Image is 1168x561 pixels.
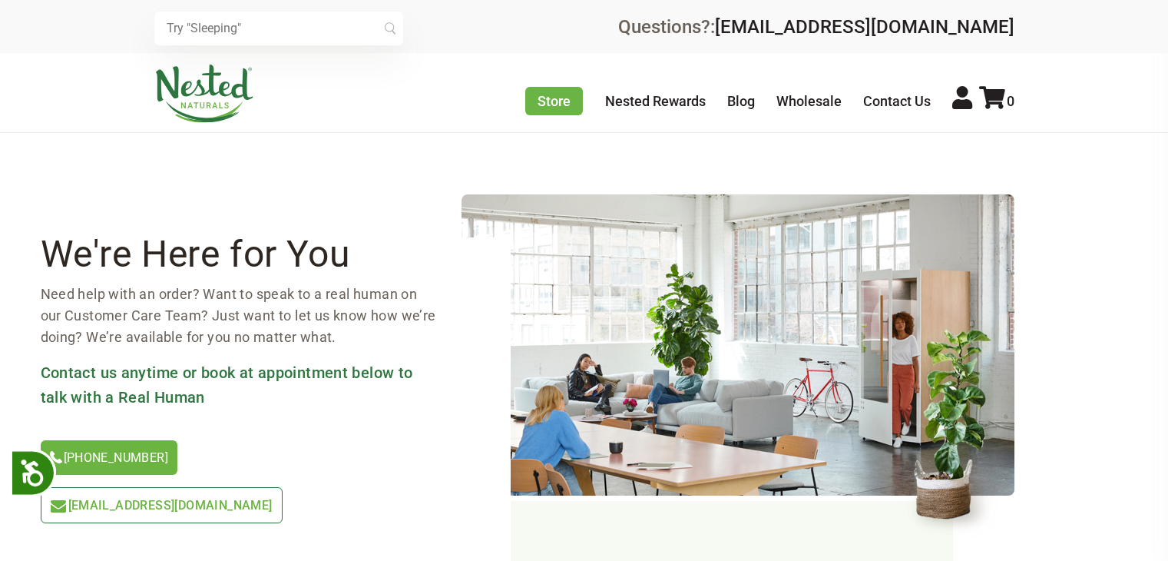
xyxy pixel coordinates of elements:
input: Try "Sleeping" [154,12,403,45]
img: Nested Naturals [154,65,254,123]
span: 0 [1007,93,1014,109]
a: 0 [979,93,1014,109]
img: icon-email-light-green.svg [51,500,66,513]
h3: Contact us anytime or book at appointment below to talk with a Real Human [41,360,437,410]
img: contact-header-flower.png [901,310,1014,539]
p: Need help with an order? Want to speak to a real human on our Customer Care Team? Just want to le... [41,284,437,348]
a: Nested Rewards [605,93,706,109]
span: [EMAIL_ADDRESS][DOMAIN_NAME] [68,498,273,513]
a: Blog [727,93,755,109]
h2: We're Here for You [41,237,437,271]
a: Store [525,87,583,115]
a: Wholesale [776,93,842,109]
img: contact-header.png [462,194,1014,496]
a: [EMAIL_ADDRESS][DOMAIN_NAME] [41,487,283,523]
div: Questions?: [618,18,1014,36]
a: [EMAIL_ADDRESS][DOMAIN_NAME] [715,16,1014,38]
a: Contact Us [863,93,931,109]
